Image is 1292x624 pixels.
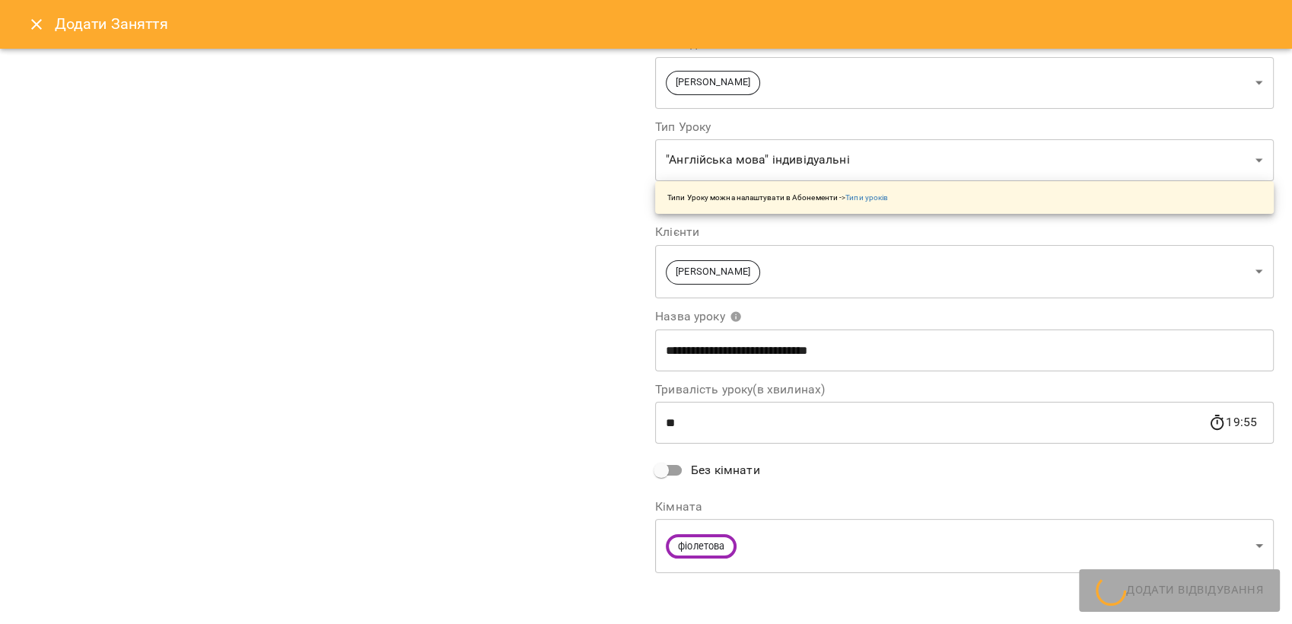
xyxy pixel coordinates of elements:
[18,6,55,43] button: Close
[669,540,734,554] span: фіолетова
[655,384,1274,396] label: Тривалість уроку(в хвилинах)
[655,244,1274,298] div: [PERSON_NAME]
[655,501,1274,513] label: Кімната
[655,226,1274,238] label: Клієнти
[691,461,760,479] span: Без кімнати
[655,310,742,323] span: Назва уроку
[55,12,1274,36] h6: Додати Заняття
[655,121,1274,133] label: Тип Уроку
[730,310,742,323] svg: Вкажіть назву уроку або виберіть клієнтів
[667,75,759,90] span: [PERSON_NAME]
[845,193,888,202] a: Типи уроків
[655,519,1274,573] div: фіолетова
[667,192,888,203] p: Типи Уроку можна налаштувати в Абонементи ->
[655,56,1274,109] div: [PERSON_NAME]
[667,265,759,279] span: [PERSON_NAME]
[655,38,1274,50] label: Викладачі
[655,139,1274,182] div: "Англійська мова" індивідуальні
